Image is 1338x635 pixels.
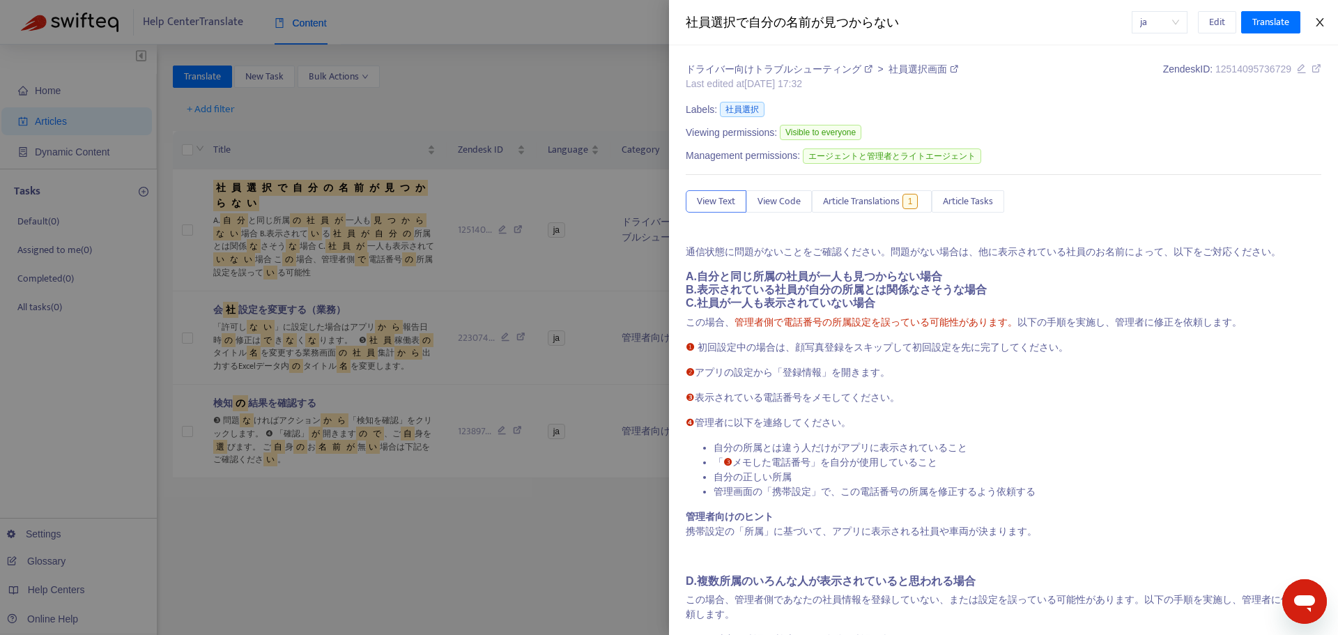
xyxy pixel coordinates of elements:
p: この場合、管理者側であなたの社員情報を登録していない、または設定を誤っている可能性があります。以下の手順を実施し、管理者に修正を依頼します。 [686,592,1321,622]
p: 通信状態に問題がないことをご確認ください。問題がない場合は、他に表示されている社員のお名前によって、以下をご対応ください。 [686,245,1321,259]
span: 1 [902,194,918,209]
iframe: メッセージングウィンドウを開くボタン [1282,579,1327,624]
strong: ❶ [686,342,695,353]
span: 12514095736729 [1215,63,1291,75]
button: Edit [1198,11,1236,33]
p: 初回設定中の場合は、顔写真登録をスキップして初回設定を先に完了してください。 [686,340,1321,355]
strong: D.複数所属のいろんな人が表示されていると思われる場合 [686,575,976,587]
span: 社員選択 [720,102,764,117]
span: View Code [758,194,801,209]
p: 表示されている電話番号をメモしてください。 [686,390,1321,405]
div: 社員選択で自分の名前が見つからない [686,13,1132,32]
strong: A.自分と同じ所属の社員が一人も見つからない場合 [686,270,942,282]
a: 社員選択画面 [889,63,958,75]
button: Translate [1241,11,1300,33]
button: Article Translations1 [812,190,932,213]
li: 管理画面の「携帯設定」で、この電話番号の所属を修正するよう依頼する [714,484,1321,499]
span: ja [1140,12,1179,33]
strong: ❸ [723,457,732,468]
span: Translate [1252,15,1289,30]
li: 自分の正しい所属 [714,470,1321,484]
button: View Code [746,190,812,213]
p: 携帯設定の「所属」に基づいて、アプリに表示される社員や車両が決まります。 [686,510,1321,539]
span: Visible to everyone [780,125,861,140]
li: 自分の所属とは違う人だけがアプリに表示されていること [714,441,1321,455]
strong: B.表示されている社員が自分の所属とは関係なさそうな場合 [686,284,987,296]
strong: 管理者向けのヒント [686,511,774,522]
span: Viewing permissions: [686,125,777,140]
button: Article Tasks [932,190,1004,213]
div: > [686,62,958,77]
div: Zendesk ID: [1163,62,1321,91]
span: エージェントと管理者とライトエージェント [803,148,981,164]
li: 「 メモした電話番号」を自分が使用していること [714,455,1321,470]
span: Article Tasks [943,194,993,209]
span: Edit [1209,15,1225,30]
button: Close [1310,16,1330,29]
a: ドライバー向けトラブルシューティング [686,63,875,75]
span: Labels: [686,102,717,117]
strong: ❷ [686,367,695,378]
div: Last edited at [DATE] 17:32 [686,77,958,91]
p: アプリの設定から「登録情報」を開きます。 [686,365,1321,380]
span: ❸ [686,392,695,403]
p: 管理者に以下を連絡してください。 [686,415,1321,430]
span: close [1314,17,1325,28]
span: Management permissions: [686,148,800,163]
strong: C.社員が一人も表示されていない場合 [686,297,875,309]
span: Article Translations [823,194,900,209]
p: この場合、 以下の手順を実施し、管理者に修正を依頼します。 [686,315,1321,330]
span: 管理者側で電話番号の所属設定を誤っている可能性があります。 [735,316,1017,328]
span: ❹ [686,417,695,428]
button: View Text [686,190,746,213]
span: View Text [697,194,735,209]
